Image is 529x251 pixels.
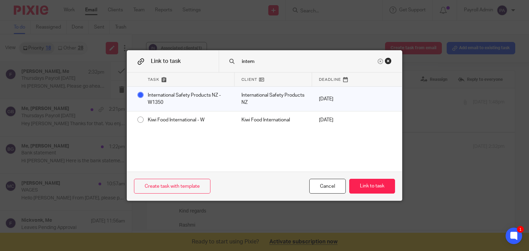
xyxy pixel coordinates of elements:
[241,58,376,65] input: Search task name or client...
[319,77,341,83] span: Deadline
[141,111,235,129] div: Kiwi Food International - W
[56,119,96,124] a: [DOMAIN_NAME]
[385,57,392,64] div: Close this dialog window
[312,87,357,111] div: [DATE]
[141,87,235,111] div: International Safety Products NZ - W1350
[151,58,181,64] span: Link to task
[235,87,312,111] div: Mark as done
[309,179,346,194] div: Close this dialog window
[312,111,357,129] div: [DATE]
[148,77,159,83] span: Task
[349,179,395,194] button: Link to task
[517,226,524,233] div: 1
[134,179,210,194] a: Create task with template
[241,77,257,83] span: Client
[235,111,312,129] div: Mark as done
